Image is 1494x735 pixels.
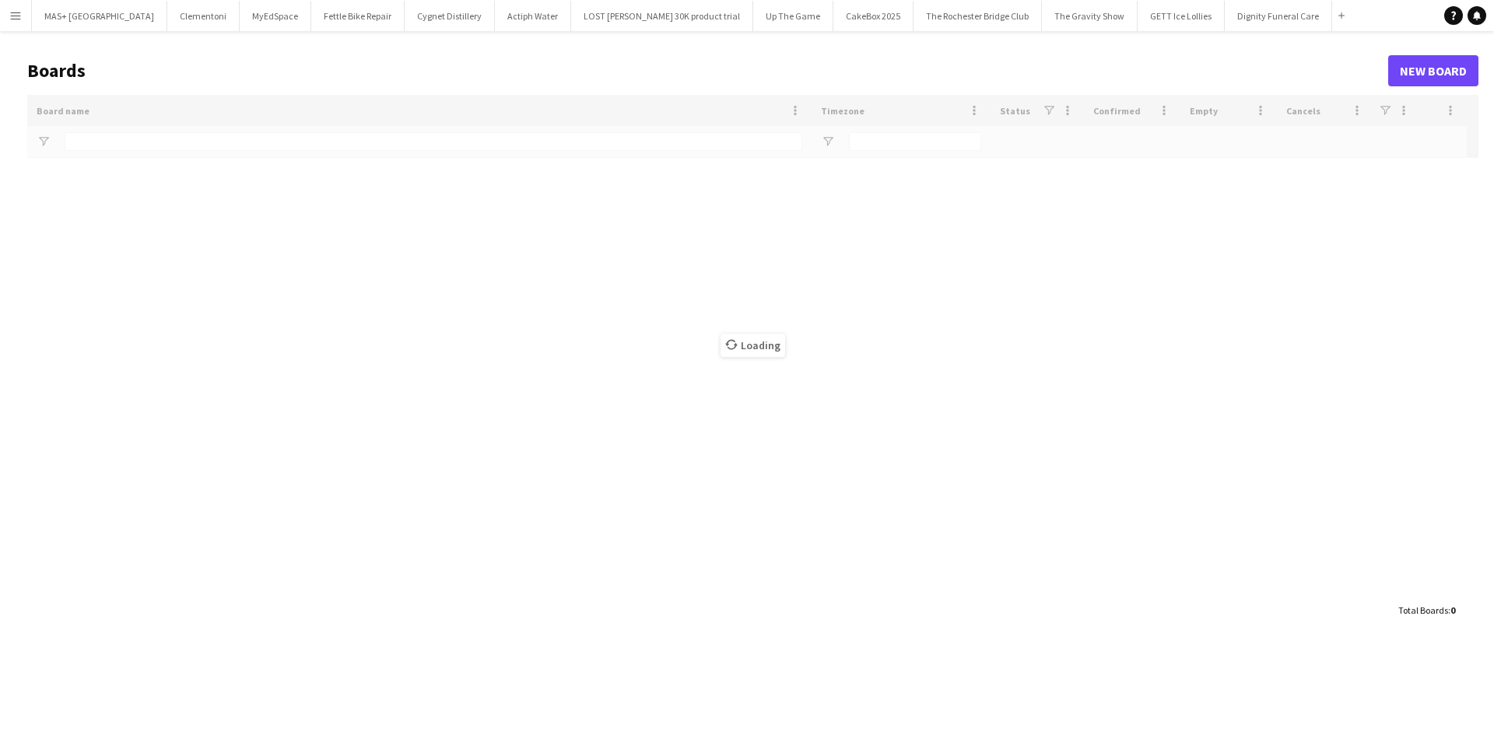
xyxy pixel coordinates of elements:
[1225,1,1332,31] button: Dignity Funeral Care
[753,1,833,31] button: Up The Game
[167,1,240,31] button: Clementoni
[1388,55,1478,86] a: New Board
[914,1,1042,31] button: The Rochester Bridge Club
[1138,1,1225,31] button: GETT Ice Lollies
[1042,1,1138,31] button: The Gravity Show
[1398,604,1448,616] span: Total Boards
[27,59,1388,82] h1: Boards
[495,1,571,31] button: Actiph Water
[32,1,167,31] button: MAS+ [GEOGRAPHIC_DATA]
[311,1,405,31] button: Fettle Bike Repair
[240,1,311,31] button: MyEdSpace
[571,1,753,31] button: LOST [PERSON_NAME] 30K product trial
[1398,595,1455,625] div: :
[405,1,495,31] button: Cygnet Distillery
[1450,604,1455,616] span: 0
[833,1,914,31] button: CakeBox 2025
[721,334,785,357] span: Loading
